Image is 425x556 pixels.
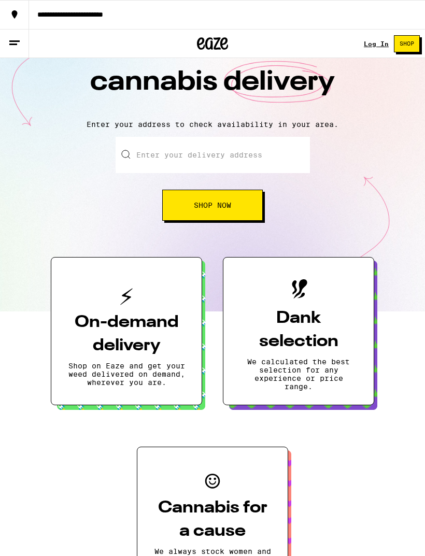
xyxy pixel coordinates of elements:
h3: On-demand delivery [68,311,185,358]
button: Dank selectionWe calculated the best selection for any experience or price range. [223,257,374,405]
h1: Highly calculated cannabis delivery [31,26,394,112]
button: On-demand deliveryShop on Eaze and get your weed delivered on demand, wherever you are. [51,257,202,405]
p: Shop on Eaze and get your weed delivered on demand, wherever you are. [68,362,185,387]
h3: Dank selection [240,307,357,353]
h3: Cannabis for a cause [154,496,271,543]
input: Enter your delivery address [116,137,310,173]
p: Enter your address to check availability in your area. [10,120,415,129]
button: Shop [394,35,420,52]
a: Shop [389,35,425,52]
a: Log In [364,40,389,47]
span: Shop [400,41,414,47]
span: Hi. Need any help? [6,7,75,16]
button: Shop Now [162,190,263,221]
span: Shop Now [194,202,231,209]
p: We calculated the best selection for any experience or price range. [240,358,357,391]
